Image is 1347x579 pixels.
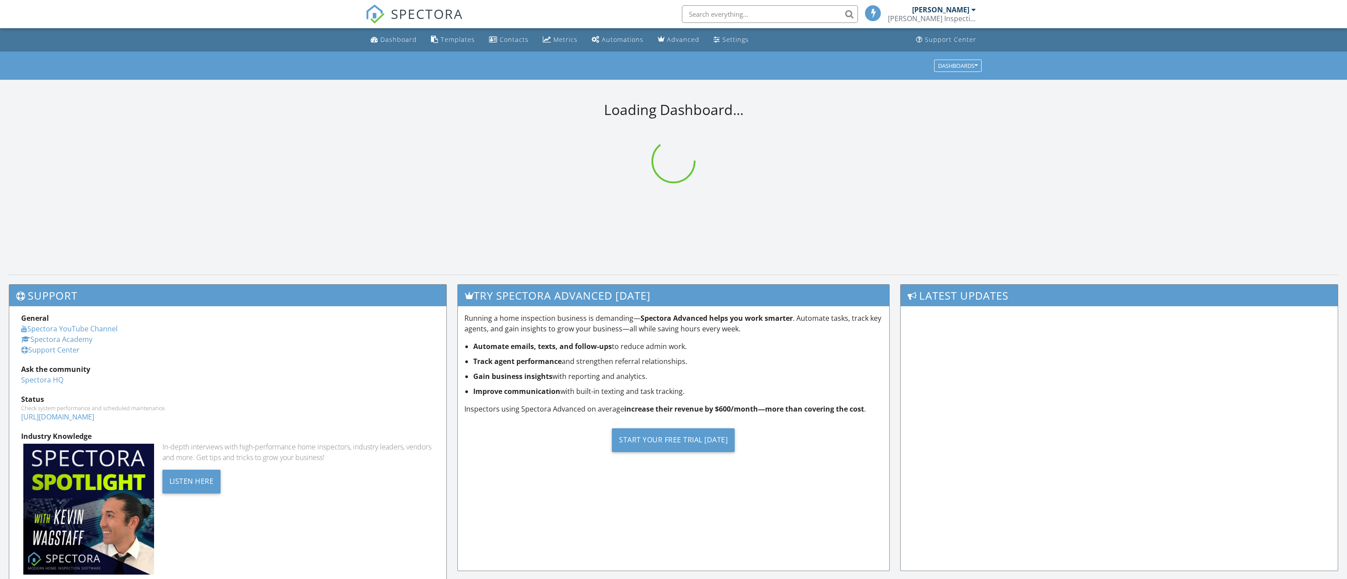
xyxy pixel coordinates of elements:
strong: increase their revenue by $600/month—more than covering the cost [624,404,864,414]
a: Dashboard [367,32,420,48]
div: Settings [722,35,749,44]
strong: Automate emails, texts, and follow-ups [473,341,612,351]
h3: Support [9,285,446,306]
li: and strengthen referral relationships. [473,356,883,367]
a: Spectora HQ [21,375,63,385]
h3: Latest Updates [901,285,1338,306]
li: with built-in texting and task tracking. [473,386,883,397]
div: Industry Knowledge [21,431,434,442]
div: In-depth interviews with high-performance home inspectors, industry leaders, vendors and more. Ge... [162,442,434,463]
div: Start Your Free Trial [DATE] [612,428,735,452]
a: Templates [427,32,478,48]
div: Listen Here [162,470,221,494]
a: Advanced [654,32,703,48]
img: Spectoraspolightmain [23,444,154,575]
div: Automations [602,35,644,44]
strong: Gain business insights [473,371,552,381]
input: Search everything... [682,5,858,23]
div: Advanced [667,35,699,44]
div: Support Center [925,35,976,44]
strong: Track agent performance [473,356,562,366]
h3: Try spectora advanced [DATE] [458,285,890,306]
a: Support Center [913,32,980,48]
strong: Improve communication [473,386,560,396]
a: [URL][DOMAIN_NAME] [21,412,94,422]
strong: Spectora Advanced helps you work smarter [640,313,793,323]
strong: General [21,313,49,323]
span: SPECTORA [391,4,463,23]
a: Listen Here [162,476,221,486]
div: Status [21,394,434,405]
img: The Best Home Inspection Software - Spectora [365,4,385,24]
div: Ask the community [21,364,434,375]
li: to reduce admin work. [473,341,883,352]
a: Metrics [539,32,581,48]
a: SPECTORA [365,12,463,30]
a: Spectora Academy [21,334,92,344]
button: Dashboards [934,59,982,72]
div: Garber Inspection Services [888,14,976,23]
p: Running a home inspection business is demanding— . Automate tasks, track key agents, and gain ins... [464,313,883,334]
div: Metrics [553,35,578,44]
a: Start Your Free Trial [DATE] [464,421,883,459]
a: Contacts [486,32,532,48]
div: Contacts [500,35,529,44]
a: Support Center [21,345,80,355]
div: [PERSON_NAME] [912,5,969,14]
li: with reporting and analytics. [473,371,883,382]
p: Inspectors using Spectora Advanced on average . [464,404,883,414]
div: Templates [441,35,475,44]
div: Check system performance and scheduled maintenance. [21,405,434,412]
div: Dashboard [380,35,417,44]
a: Settings [710,32,752,48]
div: Dashboards [938,63,978,69]
a: Automations (Basic) [588,32,647,48]
a: Spectora YouTube Channel [21,324,118,334]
